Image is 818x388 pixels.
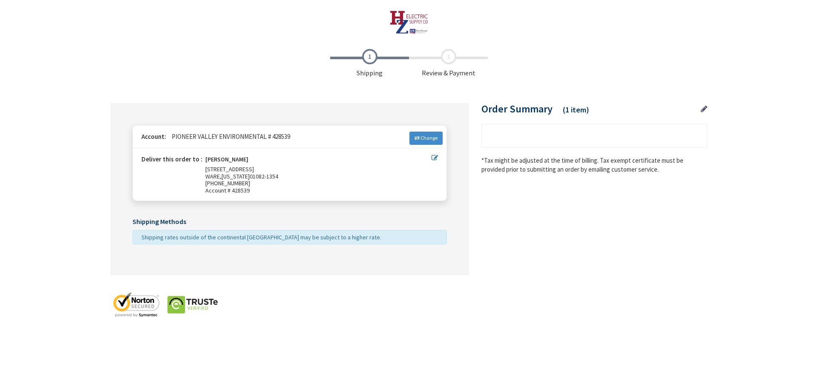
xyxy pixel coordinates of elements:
h5: Shipping Methods [132,218,447,226]
span: Account # 428539 [205,187,432,194]
span: [STREET_ADDRESS] [205,165,254,173]
span: 01082-1354 [250,172,278,180]
span: Order Summary [481,102,553,115]
strong: [PERSON_NAME] [205,156,248,166]
span: Shipping rates outside of the continental [GEOGRAPHIC_DATA] may be subject to a higher rate. [141,233,381,241]
: *Tax might be adjusted at the time of billing. Tax exempt certificate must be provided prior to s... [481,156,707,174]
span: PIONEER VALLEY ENVIRONMENTAL # 428539 [167,132,290,141]
span: WARE, [205,172,222,180]
span: (1 item) [563,105,589,115]
span: Review & Payment [409,49,488,78]
span: [PHONE_NUMBER] [205,179,250,187]
span: [US_STATE] [222,172,250,180]
img: truste-seal.png [167,292,218,317]
span: Shipping [330,49,409,78]
img: norton-seal.png [111,292,162,317]
img: HZ Electric Supply [390,11,429,34]
strong: Account: [141,132,166,141]
a: Change [409,132,443,144]
strong: Deliver this order to : [141,155,202,163]
span: Change [421,135,438,141]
